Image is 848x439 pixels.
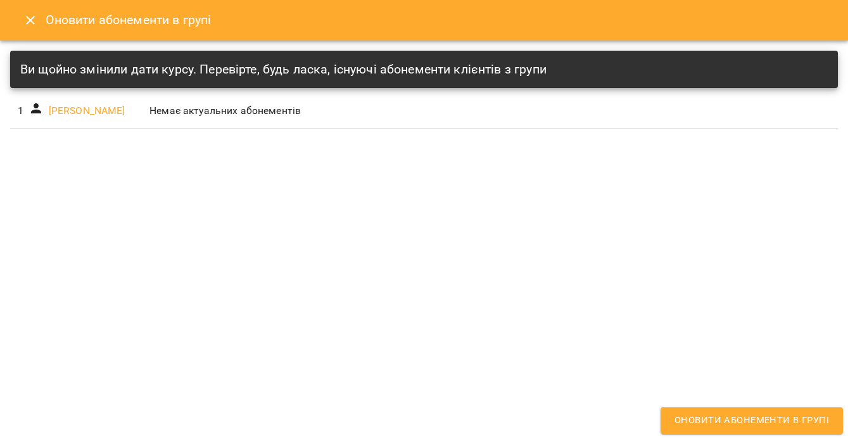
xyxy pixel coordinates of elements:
[15,101,26,121] div: 1
[130,103,320,118] p: Немає актуальних абонементів
[46,10,833,30] h6: Оновити абонементи в групі
[661,407,843,434] button: Оновити абонементи в групі
[49,105,125,117] a: [PERSON_NAME]
[674,412,829,429] span: Оновити абонементи в групі
[15,5,46,35] button: Close
[20,60,547,79] h6: Ви щойно змінили дати курсу. Перевірте, будь ласка, існуючі абонементи клієнтів з групи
